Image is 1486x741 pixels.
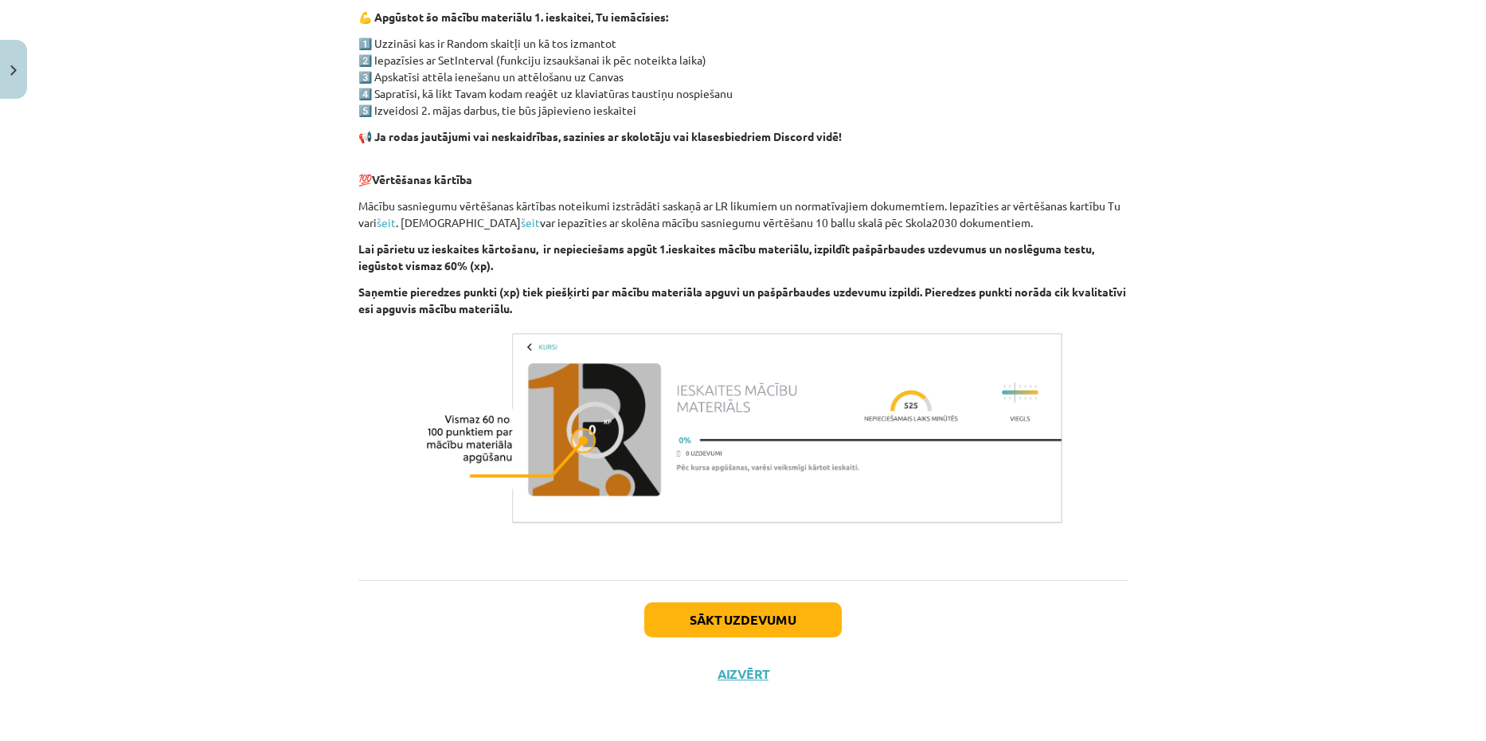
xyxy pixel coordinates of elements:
[644,602,842,637] button: Sākt uzdevumu
[372,172,472,186] b: Vērtēšanas kārtība
[10,65,17,76] img: icon-close-lesson-0947bae3869378f0d4975bcd49f059093ad1ed9edebbc8119c70593378902aed.svg
[358,241,1094,272] b: Lai pārietu uz ieskaites kārtošanu, ir nepieciešams apgūt 1.ieskaites mācību materiālu, izpildīt ...
[358,129,842,143] strong: 📢 Ja rodas jautājumi vai neskaidrības, sazinies ar skolotāju vai klasesbiedriem Discord vidē!
[358,198,1128,231] p: Mācību sasniegumu vērtēšanas kārtības noteikumi izstrādāti saskaņā ar LR likumiem un normatīvajie...
[358,284,1126,316] b: Saņemtie pieredzes punkti (xp) tiek piešķirti par mācību materiāla apguvi un pašpārbaudes uzdevum...
[358,10,668,24] strong: 💪 Apgūstot šo mācību materiālu 1. ieskaitei, Tu iemācīsies:
[713,666,773,682] button: Aizvērt
[358,35,1128,119] p: 1️⃣ Uzzināsi kas ir Random skaitļi un kā tos izmantot 2️⃣ Iepazīsies ar SetInterval (funkciju izs...
[358,155,1128,188] p: 💯
[521,215,540,229] a: šeit
[377,215,396,229] a: šeit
